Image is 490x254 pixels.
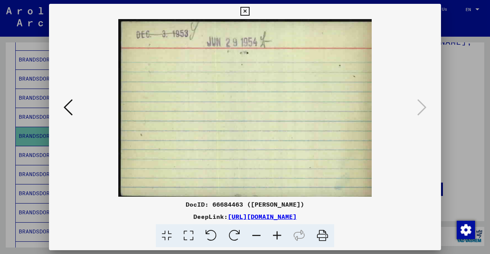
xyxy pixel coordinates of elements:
[49,200,441,209] div: DocID: 66684463 ([PERSON_NAME])
[456,220,475,239] div: Change consent
[228,213,297,220] a: [URL][DOMAIN_NAME]
[457,221,475,239] img: Change consent
[75,19,415,197] img: 002.jpg
[49,212,441,221] div: DeepLink:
